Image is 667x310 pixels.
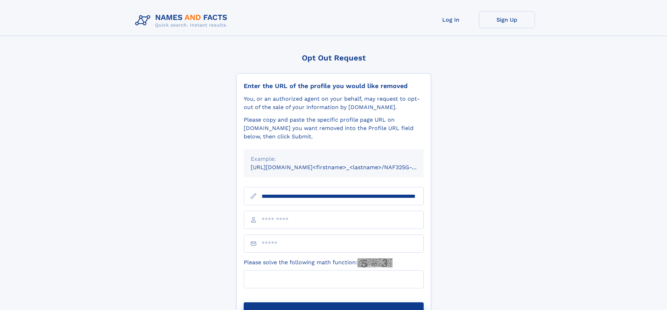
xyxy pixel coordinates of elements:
[236,53,431,62] div: Opt Out Request
[244,95,424,111] div: You, or an authorized agent on your behalf, may request to opt-out of the sale of your informatio...
[244,82,424,90] div: Enter the URL of the profile you would like removed
[132,11,233,30] img: Logo Names and Facts
[423,11,479,28] a: Log In
[251,164,437,171] small: [URL][DOMAIN_NAME]<firstname>_<lastname>/NAF325G-xxxxxxxx
[251,155,417,163] div: Example:
[479,11,535,28] a: Sign Up
[244,258,392,267] label: Please solve the following math function:
[244,116,424,141] div: Please copy and paste the specific profile page URL on [DOMAIN_NAME] you want removed into the Pr...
